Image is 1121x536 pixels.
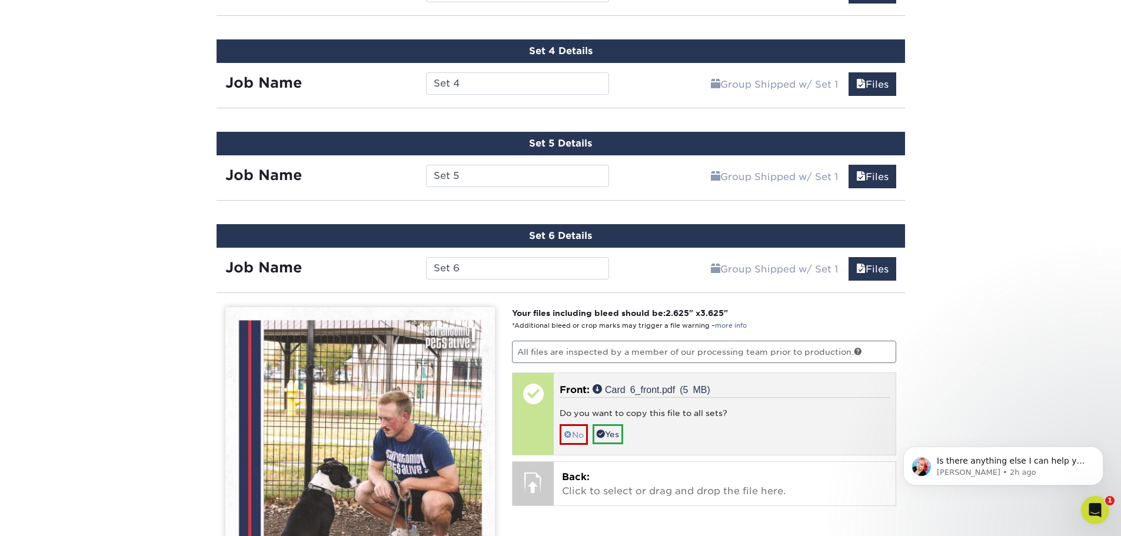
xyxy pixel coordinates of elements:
[225,259,302,276] strong: Job Name
[1081,496,1109,524] iframe: Intercom live chat
[3,500,100,532] iframe: Google Customer Reviews
[217,39,905,63] div: Set 4 Details
[1105,496,1115,505] span: 1
[849,165,896,188] a: Files
[560,424,588,445] a: No
[856,79,866,90] span: files
[703,72,846,96] a: Group Shipped w/ Set 1
[225,74,302,91] strong: Job Name
[560,384,590,395] span: Front:
[217,224,905,248] div: Set 6 Details
[560,407,890,424] div: Do you want to copy this file to all sets?
[849,257,896,281] a: Files
[217,132,905,155] div: Set 5 Details
[593,424,623,444] a: Yes
[426,165,609,187] input: Enter a job name
[426,72,609,95] input: Enter a job name
[703,257,846,281] a: Group Shipped w/ Set 1
[562,470,887,498] p: Click to select or drag and drop the file here.
[886,422,1121,504] iframe: Intercom notifications message
[666,308,689,318] span: 2.625
[703,165,846,188] a: Group Shipped w/ Set 1
[225,167,302,184] strong: Job Name
[700,308,724,318] span: 3.625
[711,79,720,90] span: shipping
[711,264,720,275] span: shipping
[426,257,609,279] input: Enter a job name
[512,308,728,318] strong: Your files including bleed should be: " x "
[593,384,710,394] a: Card 6_front.pdf (5 MB)
[512,341,896,363] p: All files are inspected by a member of our processing team prior to production.
[512,322,747,329] small: *Additional bleed or crop marks may trigger a file warning –
[856,264,866,275] span: files
[711,171,720,182] span: shipping
[562,471,590,482] span: Back:
[856,171,866,182] span: files
[715,322,747,329] a: more info
[849,72,896,96] a: Files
